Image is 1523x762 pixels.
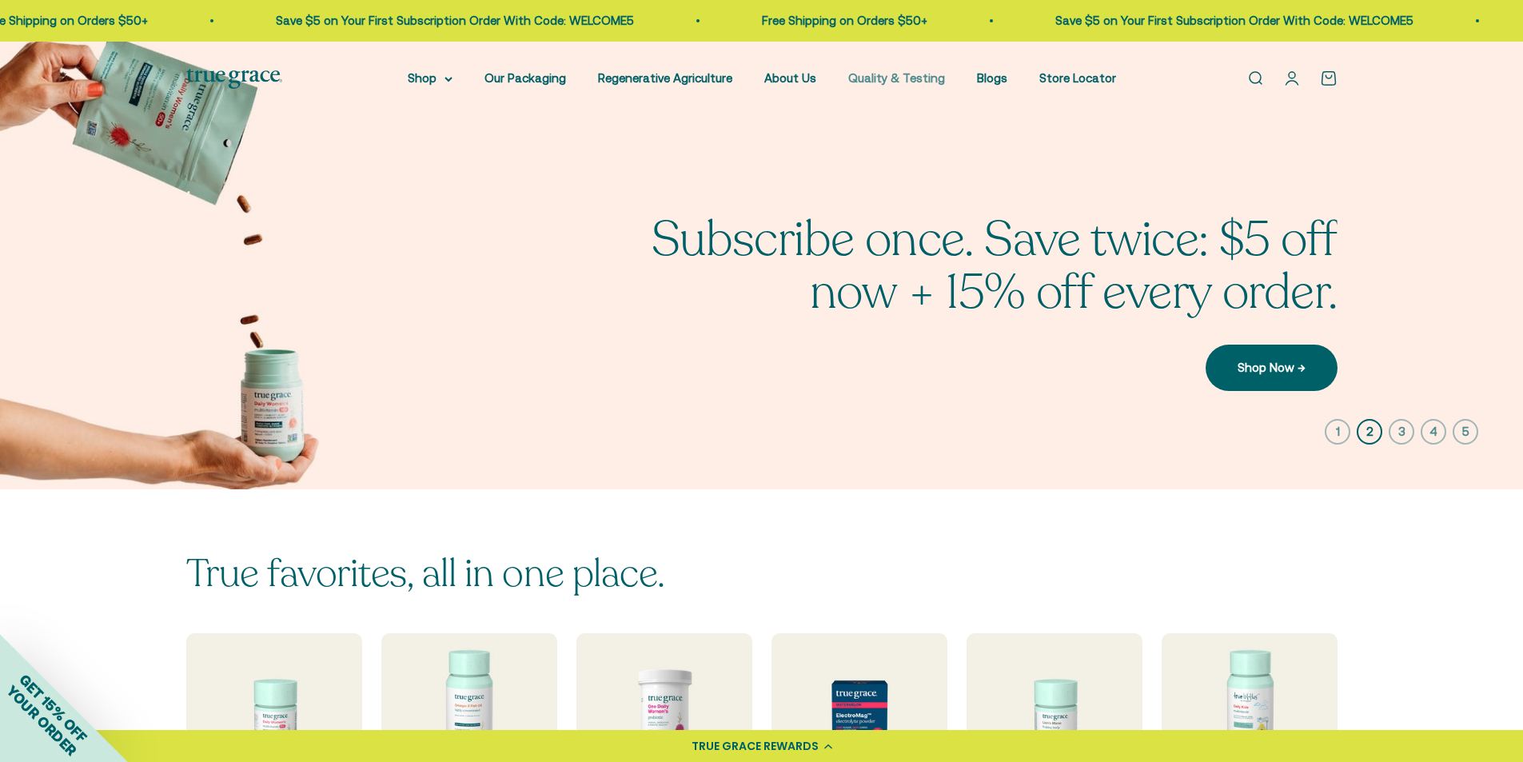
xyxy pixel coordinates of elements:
span: GET 15% OFF [16,671,90,745]
summary: Shop [408,69,453,88]
a: Blogs [977,71,1007,85]
split-lines: Subscribe once. Save twice: $5 off now + 15% off every order. [652,207,1338,325]
button: 5 [1453,419,1478,445]
p: Save $5 on Your First Subscription Order With Code: WELCOME5 [274,11,632,30]
a: About Us [764,71,816,85]
button: 2 [1357,419,1382,445]
button: 3 [1389,419,1414,445]
p: Save $5 on Your First Subscription Order With Code: WELCOME5 [1054,11,1412,30]
button: 1 [1325,419,1350,445]
a: Shop Now → [1206,345,1338,391]
a: Free Shipping on Orders $50+ [760,14,926,27]
a: Regenerative Agriculture [598,71,732,85]
div: TRUE GRACE REWARDS [692,738,819,755]
a: Our Packaging [484,71,566,85]
a: Quality & Testing [848,71,945,85]
a: Store Locator [1039,71,1116,85]
span: YOUR ORDER [3,682,80,759]
button: 4 [1421,419,1446,445]
split-lines: True favorites, all in one place. [186,548,665,600]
